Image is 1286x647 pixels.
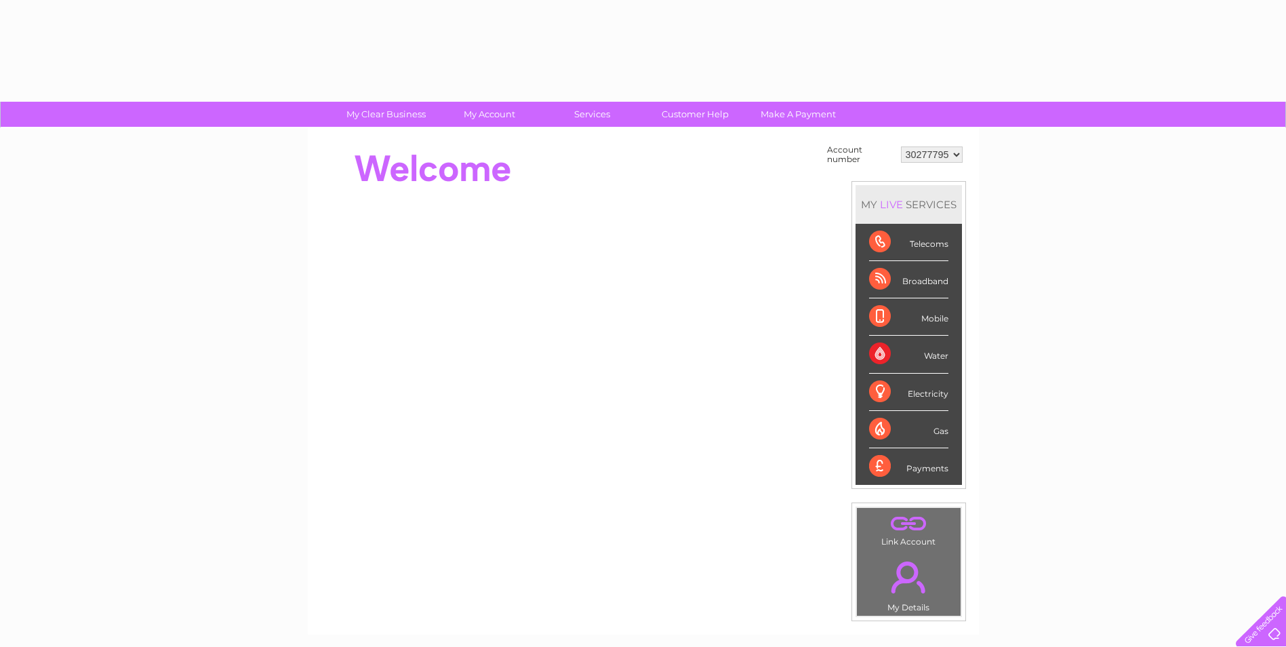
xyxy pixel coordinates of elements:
td: Link Account [856,507,961,550]
div: MY SERVICES [856,185,962,224]
a: Services [536,102,648,127]
a: Customer Help [639,102,751,127]
div: Broadband [869,261,948,298]
div: Telecoms [869,224,948,261]
a: My Clear Business [330,102,442,127]
div: Gas [869,411,948,448]
div: Water [869,336,948,373]
div: Mobile [869,298,948,336]
a: Make A Payment [742,102,854,127]
a: . [860,553,957,601]
div: LIVE [877,198,906,211]
div: Electricity [869,374,948,411]
td: My Details [856,550,961,616]
div: Payments [869,448,948,485]
td: Account number [824,142,898,168]
a: My Account [433,102,545,127]
a: . [860,511,957,535]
